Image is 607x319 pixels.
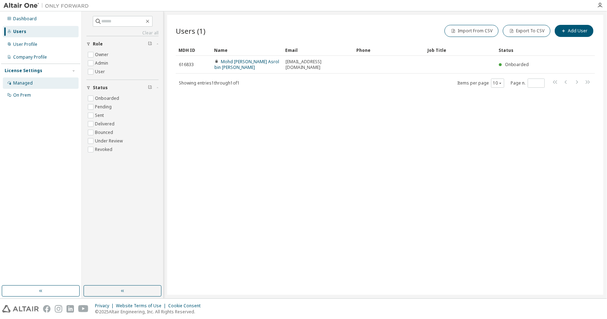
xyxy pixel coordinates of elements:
[86,36,159,52] button: Role
[13,80,33,86] div: Managed
[95,59,110,67] label: Admin
[285,44,351,56] div: Email
[13,16,37,22] div: Dashboard
[427,44,493,56] div: Job Title
[214,44,279,56] div: Name
[95,120,116,128] label: Delivered
[95,128,115,137] label: Bounced
[505,61,529,67] span: Onboarded
[457,79,504,88] span: Items per page
[86,30,159,36] a: Clear all
[55,305,62,313] img: instagram.svg
[555,25,593,37] button: Add User
[78,305,89,313] img: youtube.svg
[93,85,108,91] span: Status
[503,25,550,37] button: Export To CSV
[95,111,105,120] label: Sent
[168,303,205,309] div: Cookie Consent
[148,85,152,91] span: Clear filter
[95,309,205,315] p: © 2025 Altair Engineering, Inc. All Rights Reserved.
[86,80,159,96] button: Status
[179,62,194,67] span: 616833
[4,2,92,9] img: Altair One
[148,41,152,47] span: Clear filter
[2,305,39,313] img: altair_logo.svg
[13,54,47,60] div: Company Profile
[493,80,502,86] button: 10
[95,137,124,145] label: Under Review
[43,305,50,313] img: facebook.svg
[499,44,558,56] div: Status
[95,145,114,154] label: Revoked
[95,67,106,76] label: User
[179,44,208,56] div: MDH ID
[214,59,279,70] a: Mohd [PERSON_NAME] Asrol bin [PERSON_NAME]
[286,59,350,70] span: [EMAIL_ADDRESS][DOMAIN_NAME]
[444,25,499,37] button: Import From CSV
[93,41,103,47] span: Role
[511,79,545,88] span: Page n.
[13,29,26,34] div: Users
[116,303,168,309] div: Website Terms of Use
[356,44,422,56] div: Phone
[13,92,31,98] div: On Prem
[95,94,121,103] label: Onboarded
[179,80,240,86] span: Showing entries 1 through 1 of 1
[66,305,74,313] img: linkedin.svg
[95,50,110,59] label: Owner
[95,303,116,309] div: Privacy
[5,68,42,74] div: License Settings
[13,42,37,47] div: User Profile
[176,26,206,36] span: Users (1)
[95,103,113,111] label: Pending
